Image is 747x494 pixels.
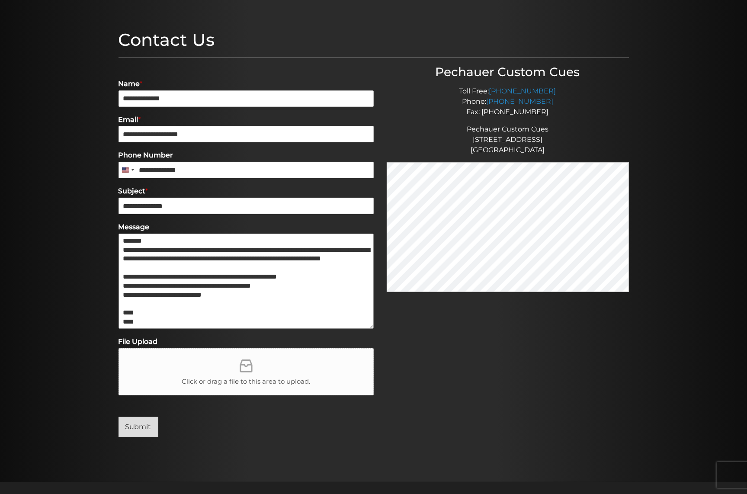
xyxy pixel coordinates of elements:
span: Click or drag a file to this area to upload. [182,377,310,387]
p: Toll Free: Phone: Fax: [PHONE_NUMBER] [387,86,629,117]
label: Name [119,80,374,89]
button: Submit [119,417,158,437]
label: Message [119,223,374,232]
a: [PHONE_NUMBER] [486,97,553,106]
label: Subject [119,187,374,196]
label: File Upload [119,337,374,346]
button: Selected country [119,162,137,178]
p: Pechauer Custom Cues [STREET_ADDRESS] [GEOGRAPHIC_DATA] [387,124,629,155]
label: Email [119,115,374,125]
h3: Pechauer Custom Cues [387,65,629,80]
label: Phone Number [119,151,374,160]
a: [PHONE_NUMBER] [489,87,556,95]
input: Phone Number [119,162,374,178]
h1: Contact Us [119,29,629,50]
